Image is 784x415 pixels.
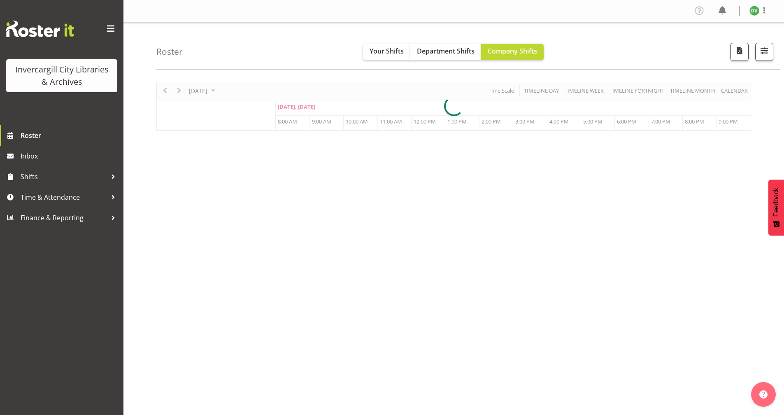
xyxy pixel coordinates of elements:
img: Rosterit website logo [6,21,74,37]
img: desk-view11665.jpg [749,6,759,16]
button: Your Shifts [363,44,410,60]
span: Company Shifts [488,47,537,56]
div: Invercargill City Libraries & Archives [14,63,109,88]
h4: Roster [156,47,183,56]
span: Inbox [21,150,119,162]
span: Finance & Reporting [21,212,107,224]
span: Roster [21,129,119,142]
button: Department Shifts [410,44,481,60]
span: Shifts [21,170,107,183]
button: Feedback - Show survey [768,180,784,235]
button: Download a PDF of the roster for the current day [730,43,749,61]
span: Feedback [772,188,780,217]
button: Filter Shifts [755,43,773,61]
span: Time & Attendance [21,191,107,203]
span: Department Shifts [417,47,475,56]
img: help-xxl-2.png [759,390,768,399]
button: Company Shifts [481,44,544,60]
span: Your Shifts [370,47,404,56]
